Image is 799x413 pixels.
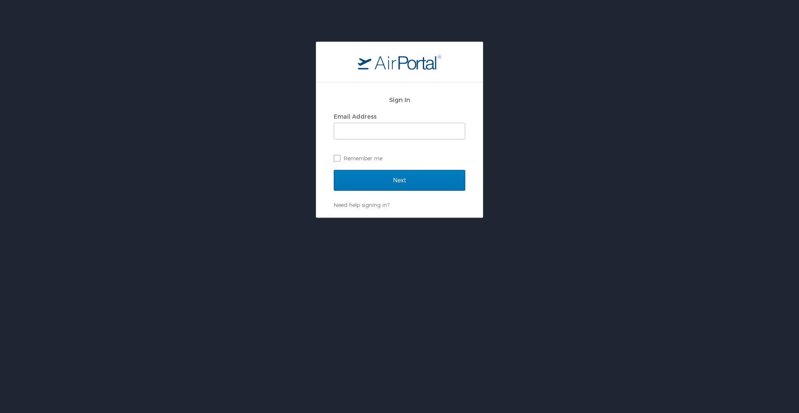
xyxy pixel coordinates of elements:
label: Remember me [334,152,465,164]
h2: Sign In [334,95,465,104]
a: Need help signing in? [334,202,390,208]
input: Next [334,170,465,191]
label: Email Address [334,113,377,120]
img: logo [358,55,441,70]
